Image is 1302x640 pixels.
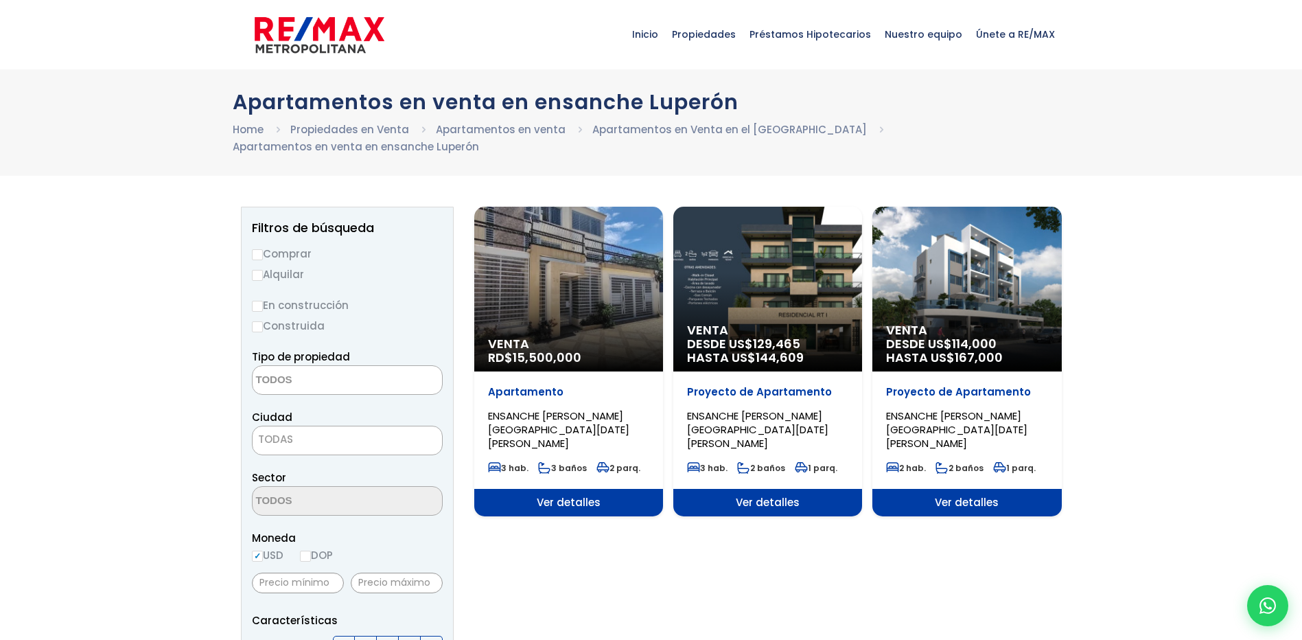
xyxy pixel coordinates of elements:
label: Comprar [252,245,443,262]
span: 3 baños [538,462,587,474]
span: Venta [886,323,1047,337]
span: Moneda [252,529,443,547]
p: Apartamento [488,385,649,399]
span: TODAS [253,430,442,449]
span: Únete a RE/MAX [969,14,1062,55]
span: DESDE US$ [886,337,1047,365]
span: 167,000 [955,349,1003,366]
textarea: Search [253,366,386,396]
a: Propiedades en Venta [290,122,409,137]
label: Construida [252,317,443,334]
img: remax-metropolitana-logo [255,14,384,56]
label: Alquilar [252,266,443,283]
p: Proyecto de Apartamento [687,385,848,399]
a: Venta DESDE US$129,465 HASTA US$144,609 Proyecto de Apartamento ENSANCHE [PERSON_NAME][GEOGRAPHIC... [673,207,862,516]
input: Comprar [252,249,263,260]
span: RD$ [488,349,581,366]
span: Venta [488,337,649,351]
input: Alquilar [252,270,263,281]
span: HASTA US$ [886,351,1047,365]
span: Préstamos Hipotecarios [743,14,878,55]
a: Apartamentos en venta [436,122,566,137]
a: Venta DESDE US$114,000 HASTA US$167,000 Proyecto de Apartamento ENSANCHE [PERSON_NAME][GEOGRAPHIC... [872,207,1061,516]
span: ENSANCHE [PERSON_NAME][GEOGRAPHIC_DATA][DATE][PERSON_NAME] [886,409,1027,450]
span: 2 baños [737,462,785,474]
span: Ver detalles [872,489,1061,516]
input: Precio máximo [351,573,443,593]
span: HASTA US$ [687,351,848,365]
span: TODAS [252,426,443,455]
input: Precio mínimo [252,573,344,593]
span: ENSANCHE [PERSON_NAME][GEOGRAPHIC_DATA][DATE][PERSON_NAME] [488,409,629,450]
li: Apartamentos en venta en ensanche Luperón [233,138,479,155]
input: USD [252,551,263,562]
span: Nuestro equipo [878,14,969,55]
span: DESDE US$ [687,337,848,365]
span: Ver detalles [673,489,862,516]
span: Propiedades [665,14,743,55]
input: DOP [300,551,311,562]
input: En construcción [252,301,263,312]
span: 2 hab. [886,462,926,474]
span: 2 parq. [596,462,640,474]
span: Inicio [625,14,665,55]
span: 129,465 [753,335,800,352]
span: Tipo de propiedad [252,350,350,364]
span: 1 parq. [993,462,1036,474]
span: Ver detalles [474,489,663,516]
label: DOP [300,547,333,564]
p: Proyecto de Apartamento [886,385,1047,399]
span: 1 parq. [795,462,837,474]
h2: Filtros de búsqueda [252,221,443,235]
a: Home [233,122,264,137]
label: En construcción [252,297,443,314]
span: Venta [687,323,848,337]
p: Características [252,612,443,629]
span: 15,500,000 [513,349,581,366]
a: Apartamentos en Venta en el [GEOGRAPHIC_DATA] [592,122,867,137]
span: 3 hab. [488,462,528,474]
span: Ciudad [252,410,292,424]
input: Construida [252,321,263,332]
h1: Apartamentos en venta en ensanche Luperón [233,90,1070,114]
a: Venta RD$15,500,000 Apartamento ENSANCHE [PERSON_NAME][GEOGRAPHIC_DATA][DATE][PERSON_NAME] 3 hab.... [474,207,663,516]
span: 2 baños [935,462,984,474]
label: USD [252,547,283,564]
span: TODAS [258,432,293,446]
span: 144,609 [756,349,804,366]
textarea: Search [253,487,386,516]
span: 3 hab. [687,462,728,474]
span: Sector [252,470,286,485]
span: 114,000 [952,335,997,352]
span: ENSANCHE [PERSON_NAME][GEOGRAPHIC_DATA][DATE][PERSON_NAME] [687,409,828,450]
